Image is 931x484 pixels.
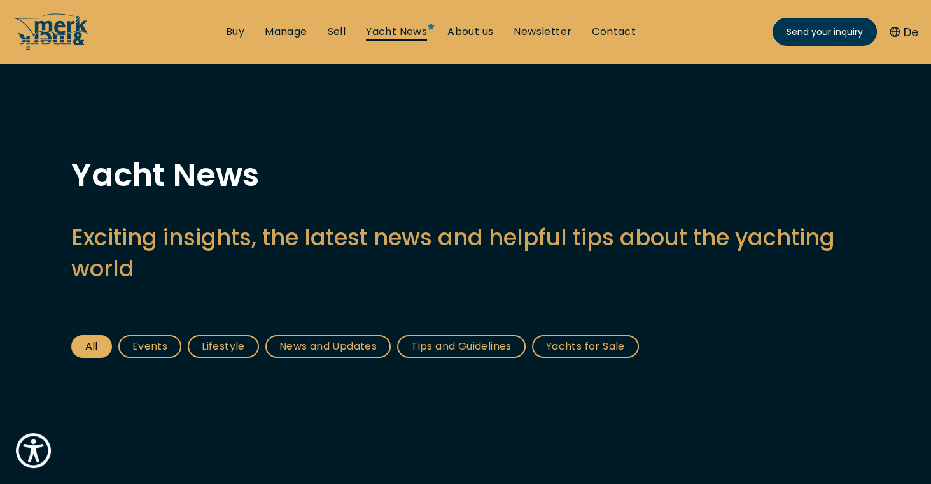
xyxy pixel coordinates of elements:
[265,25,307,39] a: Manage
[226,25,244,39] a: Buy
[787,25,863,39] span: Send your inquiry
[71,222,860,284] h2: Exciting insights, the latest news and helpful tips about the yachting world
[890,24,918,41] button: De
[532,335,639,358] a: Yachts for Sale
[13,40,89,55] a: /
[366,25,427,39] a: Yacht News
[118,335,181,358] a: Events
[71,335,112,358] a: All
[71,159,860,191] h1: Yacht News
[592,25,636,39] a: Contact
[447,25,493,39] a: About us
[397,335,526,358] a: Tips and Guidelines
[265,335,391,358] a: News and Updates
[188,335,259,358] a: Lifestyle
[13,430,54,471] button: Show Accessibility Preferences
[514,25,571,39] a: Newsletter
[773,18,877,46] a: Send your inquiry
[327,25,346,39] a: Sell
